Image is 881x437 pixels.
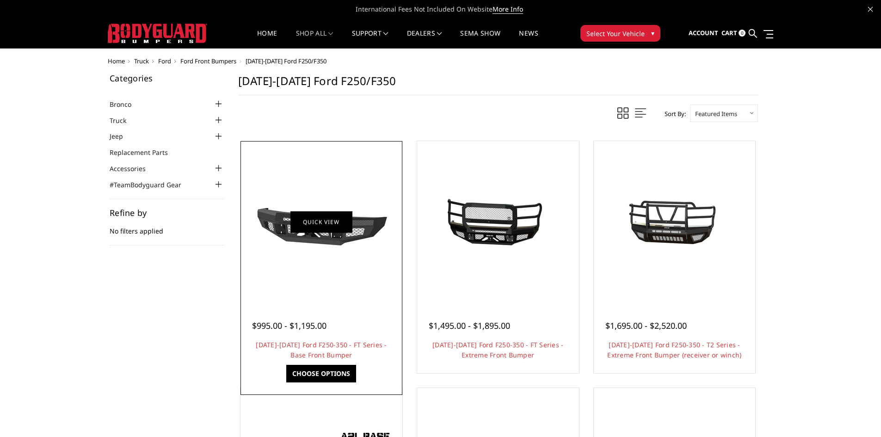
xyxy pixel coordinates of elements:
[835,393,881,437] iframe: Chat Widget
[407,30,442,48] a: Dealers
[110,131,135,141] a: Jeep
[158,57,171,65] a: Ford
[247,180,395,264] img: 2017-2022 Ford F250-350 - FT Series - Base Front Bumper
[607,340,741,359] a: [DATE]-[DATE] Ford F250-350 - T2 Series - Extreme Front Bumper (receiver or winch)
[586,29,645,38] span: Select Your Vehicle
[134,57,149,65] a: Truck
[257,30,277,48] a: Home
[689,21,718,46] a: Account
[721,29,737,37] span: Cart
[243,143,400,301] a: 2017-2022 Ford F250-350 - FT Series - Base Front Bumper
[659,107,686,121] label: Sort By:
[290,211,352,233] a: Quick view
[110,148,179,157] a: Replacement Parts
[110,116,138,125] a: Truck
[256,340,387,359] a: [DATE]-[DATE] Ford F250-350 - FT Series - Base Front Bumper
[110,209,224,217] h5: Refine by
[721,21,745,46] a: Cart 0
[605,320,687,331] span: $1,695.00 - $2,520.00
[286,365,356,382] a: Choose Options
[110,209,224,246] div: No filters applied
[246,57,327,65] span: [DATE]-[DATE] Ford F250/F350
[460,30,500,48] a: SEMA Show
[519,30,538,48] a: News
[580,25,660,42] button: Select Your Vehicle
[110,164,157,173] a: Accessories
[108,24,207,43] img: BODYGUARD BUMPERS
[596,143,753,301] a: 2017-2022 Ford F250-350 - T2 Series - Extreme Front Bumper (receiver or winch) 2017-2022 Ford F25...
[296,30,333,48] a: shop all
[429,320,510,331] span: $1,495.00 - $1,895.00
[110,74,224,82] h5: Categories
[689,29,718,37] span: Account
[180,57,236,65] a: Ford Front Bumpers
[651,28,654,38] span: ▾
[110,180,193,190] a: #TeamBodyguard Gear
[352,30,388,48] a: Support
[419,143,577,301] a: 2017-2022 Ford F250-350 - FT Series - Extreme Front Bumper 2017-2022 Ford F250-350 - FT Series - ...
[493,5,523,14] a: More Info
[432,340,563,359] a: [DATE]-[DATE] Ford F250-350 - FT Series - Extreme Front Bumper
[108,57,125,65] a: Home
[110,99,143,109] a: Bronco
[252,320,327,331] span: $995.00 - $1,195.00
[739,30,745,37] span: 0
[238,74,758,95] h1: [DATE]-[DATE] Ford F250/F350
